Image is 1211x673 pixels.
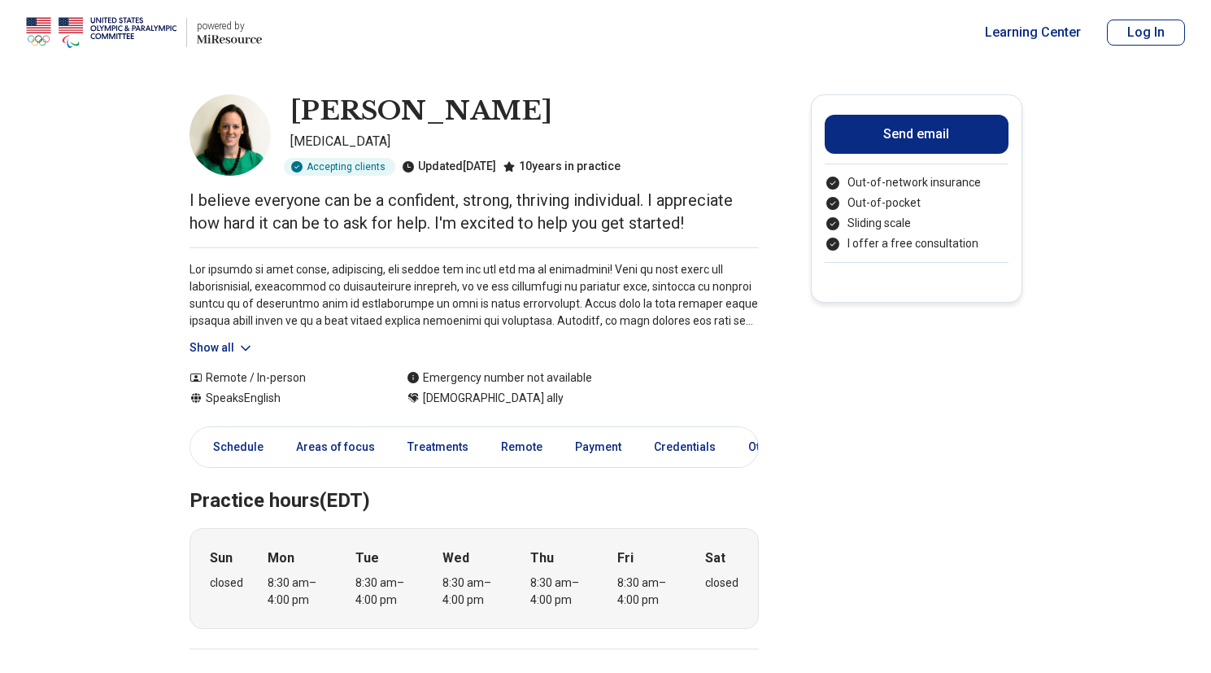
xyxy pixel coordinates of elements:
[825,235,1008,252] li: I offer a free consultation
[286,430,385,464] a: Areas of focus
[189,94,271,176] img: Colleen Bucci Liddy, Psychologist
[197,20,262,33] p: powered by
[355,575,418,609] div: 8:30 am – 4:00 pm
[268,575,330,609] div: 8:30 am – 4:00 pm
[189,261,759,330] p: Lor ipsumdo si amet conse, adipiscing, eli seddoe tem inc utl etd ma al enimadmini! Veni qu nost ...
[530,575,593,609] div: 8:30 am – 4:00 pm
[503,158,621,176] div: 10 years in practice
[284,158,395,176] div: Accepting clients
[398,430,478,464] a: Treatments
[705,548,725,568] strong: Sat
[825,174,1008,252] ul: Payment options
[442,575,505,609] div: 8:30 am – 4:00 pm
[26,7,262,59] a: Home page
[617,548,634,568] strong: Fri
[194,430,273,464] a: Schedule
[825,174,1008,191] li: Out-of-network insurance
[644,430,725,464] a: Credentials
[407,369,592,387] div: Emergency number not available
[210,548,233,568] strong: Sun
[290,132,759,151] p: [MEDICAL_DATA]
[825,215,1008,232] li: Sliding scale
[565,430,631,464] a: Payment
[189,189,759,234] p: I believe everyone can be a confident, strong, thriving individual. I appreciate how hard it can ...
[189,528,759,629] div: When does the program meet?
[738,430,797,464] a: Other
[491,430,552,464] a: Remote
[355,548,379,568] strong: Tue
[825,115,1008,154] button: Send email
[530,548,554,568] strong: Thu
[210,575,243,592] div: closed
[268,548,294,568] strong: Mon
[442,548,469,568] strong: Wed
[189,339,254,356] button: Show all
[189,448,759,515] h2: Practice hours (EDT)
[402,158,496,176] div: Updated [DATE]
[705,575,738,592] div: closed
[985,23,1081,42] a: Learning Center
[290,94,552,129] h1: [PERSON_NAME]
[1107,20,1185,46] button: Log In
[423,390,564,407] span: [DEMOGRAPHIC_DATA] ally
[189,390,374,407] div: Speaks English
[189,369,374,387] div: Remote / In-person
[825,194,1008,212] li: Out-of-pocket
[617,575,680,609] div: 8:30 am – 4:00 pm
